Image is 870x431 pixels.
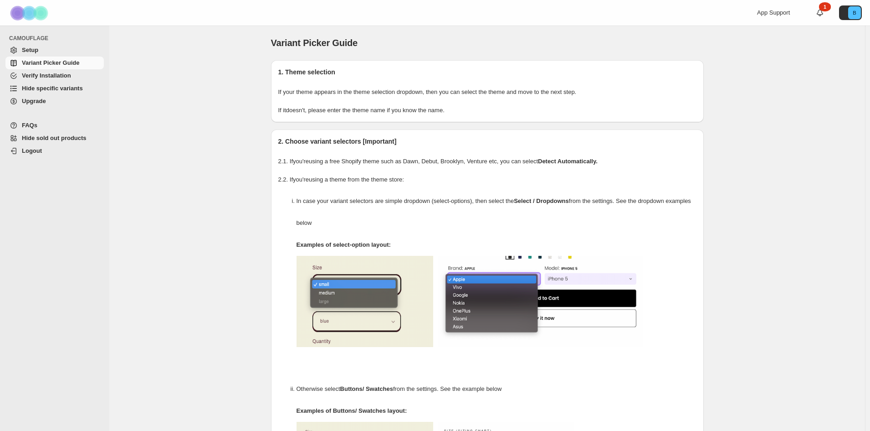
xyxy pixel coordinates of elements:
a: 1 [815,8,824,17]
h2: 1. Theme selection [278,68,696,77]
button: Avatar with initials B [839,5,862,20]
p: Otherwise select from the settings. See the example below [297,378,696,400]
strong: Detect Automatically. [538,158,598,165]
span: Setup [22,47,38,53]
strong: Examples of select-option layout: [297,241,391,248]
p: 2.1. If you're using a free Shopify theme such as Dawn, Debut, Brooklyn, Venture etc, you can select [278,157,696,166]
strong: Buttons/ Swatches [340,385,393,392]
a: Logout [5,145,104,157]
span: Logout [22,147,42,154]
text: B [853,10,856,16]
p: If it doesn't , please enter the theme name if you know the name. [278,106,696,115]
strong: Select / Dropdowns [514,197,569,204]
img: camouflage-select-options [297,256,433,347]
span: CAMOUFLAGE [9,35,105,42]
a: Hide specific variants [5,82,104,95]
span: Variant Picker Guide [22,59,79,66]
img: Camouflage [7,0,53,26]
strong: Examples of Buttons/ Swatches layout: [297,407,407,414]
span: Variant Picker Guide [271,38,358,48]
span: Verify Installation [22,72,71,79]
span: Upgrade [22,98,46,104]
a: Upgrade [5,95,104,108]
a: FAQs [5,119,104,132]
span: Hide sold out products [22,135,87,141]
span: FAQs [22,122,37,129]
p: 2.2. If you're using a theme from the theme store: [278,175,696,184]
h2: 2. Choose variant selectors [Important] [278,137,696,146]
a: Hide sold out products [5,132,104,145]
p: In case your variant selectors are simple dropdown (select-options), then select the from the set... [297,190,696,234]
span: Avatar with initials B [848,6,861,19]
a: Setup [5,44,104,57]
span: Hide specific variants [22,85,83,92]
a: Verify Installation [5,69,104,82]
span: App Support [757,9,790,16]
img: camouflage-select-options-2 [438,256,643,347]
p: If your theme appears in the theme selection dropdown, then you can select the theme and move to ... [278,88,696,97]
a: Variant Picker Guide [5,57,104,69]
div: 1 [819,2,831,11]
